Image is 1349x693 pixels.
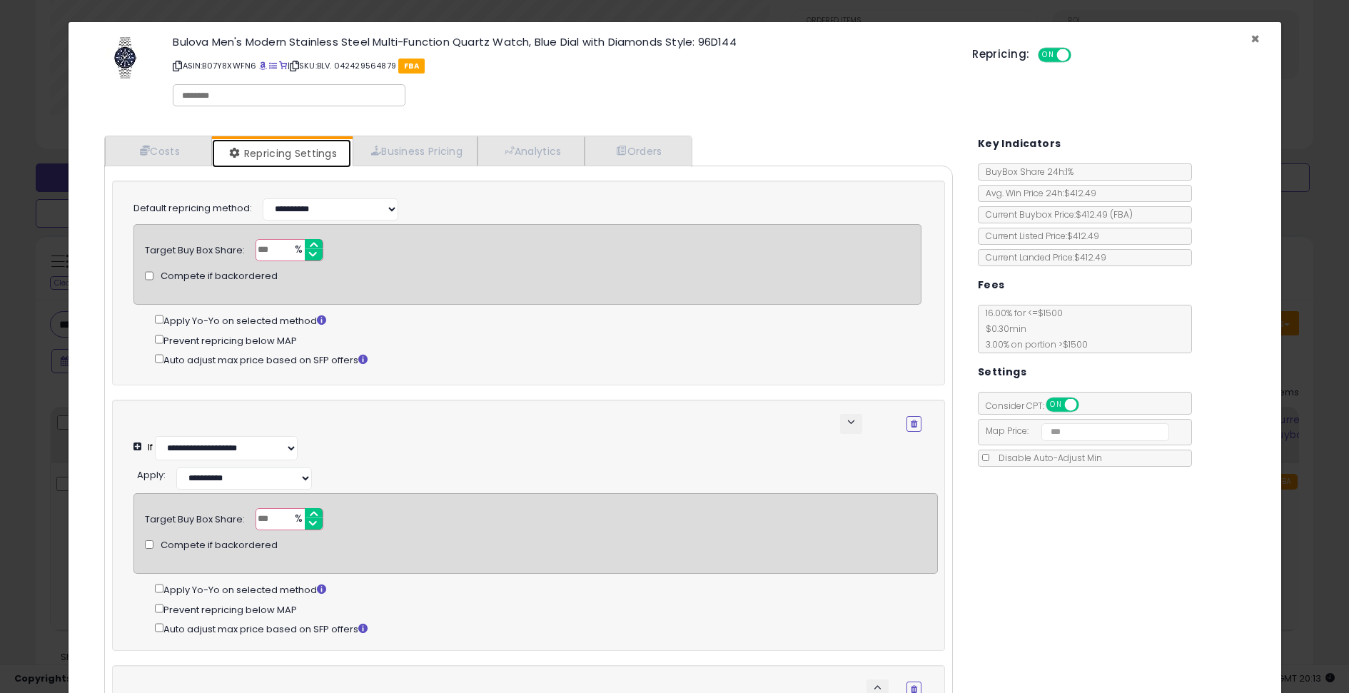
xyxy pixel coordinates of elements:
[911,420,917,428] i: Remove Condition
[972,49,1029,60] h5: Repricing:
[478,136,585,166] a: Analytics
[979,187,1096,199] span: Avg. Win Price 24h: $412.49
[979,251,1106,263] span: Current Landed Price: $412.49
[137,468,163,482] span: Apply
[212,139,352,168] a: Repricing Settings
[145,239,245,258] div: Target Buy Box Share:
[1076,208,1133,221] span: $412.49
[1110,208,1133,221] span: ( FBA )
[844,415,858,429] span: keyboard_arrow_down
[978,135,1061,153] h5: Key Indicators
[1076,399,1099,411] span: OFF
[398,59,425,74] span: FBA
[155,312,922,328] div: Apply Yo-Yo on selected method
[155,620,938,636] div: Auto adjust max price based on SFP offers
[145,508,245,527] div: Target Buy Box Share:
[979,323,1026,335] span: $0.30 min
[979,208,1133,221] span: Current Buybox Price:
[133,202,252,216] label: Default repricing method:
[979,400,1098,412] span: Consider CPT:
[979,230,1099,242] span: Current Listed Price: $412.49
[353,136,478,166] a: Business Pricing
[1251,29,1260,49] span: ×
[155,601,938,617] div: Prevent repricing below MAP
[991,452,1102,464] span: Disable Auto-Adjust Min
[978,363,1026,381] h5: Settings
[279,60,287,71] a: Your listing only
[269,60,277,71] a: All offer listings
[979,425,1169,437] span: Map Price:
[585,136,690,166] a: Orders
[161,539,278,552] span: Compete if backordered
[979,338,1088,350] span: 3.00 % on portion > $1500
[978,276,1005,294] h5: Fees
[155,351,922,367] div: Auto adjust max price based on SFP offers
[155,581,938,597] div: Apply Yo-Yo on selected method
[286,509,309,530] span: %
[104,36,147,79] img: 41iRcQV1IkL._SL60_.jpg
[155,332,922,348] div: Prevent repricing below MAP
[259,60,267,71] a: BuyBox page
[979,307,1088,350] span: 16.00 % for <= $1500
[161,270,278,283] span: Compete if backordered
[1040,49,1058,61] span: ON
[137,464,166,482] div: :
[1047,399,1065,411] span: ON
[286,240,309,261] span: %
[173,54,951,77] p: ASIN: B07Y8XWFN6 | SKU: BLV. 042429564879
[1069,49,1092,61] span: OFF
[173,36,951,47] h3: Bulova Men's Modern Stainless Steel Multi-Function Quartz Watch, Blue Dial with Diamonds Style: 9...
[979,166,1073,178] span: BuyBox Share 24h: 1%
[105,136,212,166] a: Costs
